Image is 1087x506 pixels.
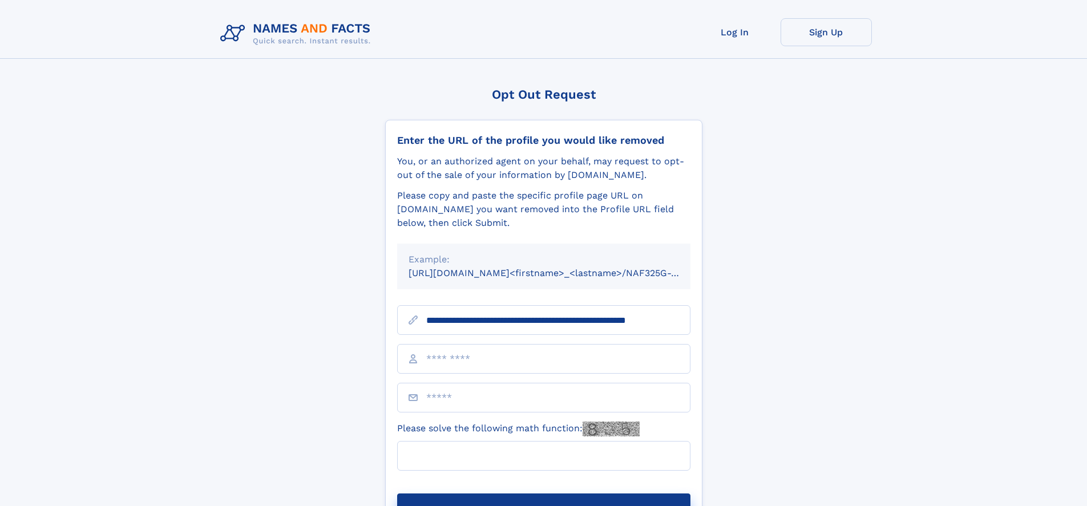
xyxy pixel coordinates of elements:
[385,87,702,102] div: Opt Out Request
[397,155,690,182] div: You, or an authorized agent on your behalf, may request to opt-out of the sale of your informatio...
[397,134,690,147] div: Enter the URL of the profile you would like removed
[409,268,712,278] small: [URL][DOMAIN_NAME]<firstname>_<lastname>/NAF325G-xxxxxxxx
[781,18,872,46] a: Sign Up
[397,189,690,230] div: Please copy and paste the specific profile page URL on [DOMAIN_NAME] you want removed into the Pr...
[216,18,380,49] img: Logo Names and Facts
[409,253,679,266] div: Example:
[689,18,781,46] a: Log In
[397,422,640,436] label: Please solve the following math function:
